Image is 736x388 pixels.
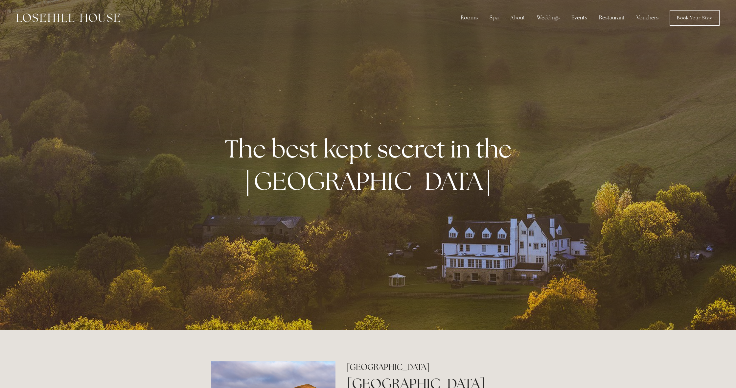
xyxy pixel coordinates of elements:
strong: The best kept secret in the [GEOGRAPHIC_DATA] [225,133,517,197]
a: Book Your Stay [670,10,720,26]
div: Spa [484,11,504,24]
img: Losehill House [16,13,120,22]
a: Vouchers [631,11,664,24]
h2: [GEOGRAPHIC_DATA] [347,361,525,373]
div: About [505,11,530,24]
div: Restaurant [594,11,630,24]
div: Weddings [532,11,565,24]
div: Rooms [455,11,483,24]
div: Events [566,11,592,24]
